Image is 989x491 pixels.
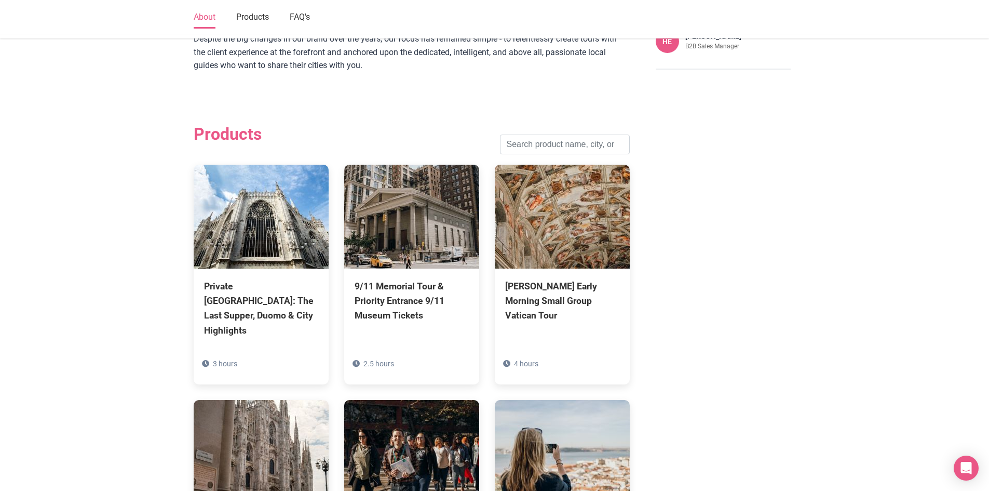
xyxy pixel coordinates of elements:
[500,135,630,154] input: Search product name, city, or interal id
[236,7,269,29] a: Products
[656,30,679,53] div: HE
[194,165,329,384] a: Private [GEOGRAPHIC_DATA]: The Last Supper, Duomo & City Highlights 3 hours
[194,124,262,144] h2: Products
[344,165,479,369] a: 9/11 Memorial Tour & Priority Entrance 9/11 Museum Tickets 2.5 hours
[355,279,469,323] div: 9/11 Memorial Tour & Priority Entrance 9/11 Museum Tickets
[204,279,318,338] div: Private [GEOGRAPHIC_DATA]: The Last Supper, Duomo & City Highlights
[194,7,215,29] a: About
[954,456,979,481] div: Open Intercom Messenger
[505,279,619,323] div: [PERSON_NAME] Early Morning Small Group Vatican Tour
[495,165,630,269] img: Pristine Sistine Early Morning Small Group Vatican Tour
[290,7,310,29] a: FAQ's
[495,165,630,369] a: [PERSON_NAME] Early Morning Small Group Vatican Tour 4 hours
[344,165,479,269] img: 9/11 Memorial Tour & Priority Entrance 9/11 Museum Tickets
[363,360,394,368] span: 2.5 hours
[514,360,538,368] span: 4 hours
[213,360,237,368] span: 3 hours
[194,165,329,269] img: Private Milan: The Last Supper, Duomo & City Highlights
[685,43,741,51] p: B2B Sales Manager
